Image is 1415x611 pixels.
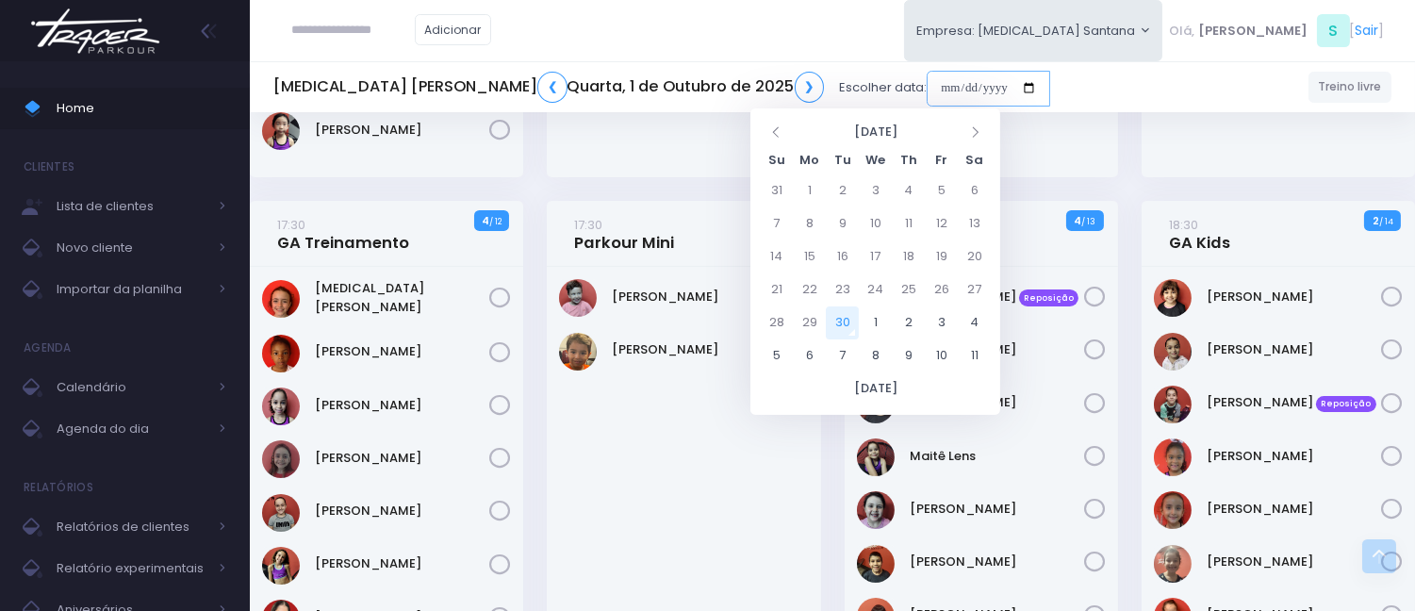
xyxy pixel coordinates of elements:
[1154,545,1192,583] img: Laura Alycia Ventura de Souza
[57,96,226,121] span: Home
[613,340,787,359] a: [PERSON_NAME]
[760,306,793,339] td: 28
[57,375,207,400] span: Calendário
[1379,216,1393,227] small: / 14
[760,174,793,207] td: 31
[859,306,892,339] td: 1
[925,146,958,174] th: Fr
[910,553,1084,571] a: [PERSON_NAME]
[1207,500,1381,519] a: [PERSON_NAME]
[415,14,492,45] a: Adicionar
[315,554,489,573] a: [PERSON_NAME]
[826,240,859,273] td: 16
[793,118,958,146] th: [DATE]
[315,121,489,140] a: [PERSON_NAME]
[262,112,300,150] img: Serena Tseng
[795,72,825,103] a: ❯
[1207,340,1381,359] a: [PERSON_NAME]
[57,556,207,581] span: Relatório experimentais
[793,273,826,306] td: 22
[925,339,958,372] td: 10
[537,72,568,103] a: ❮
[1019,289,1079,306] span: Reposição
[925,240,958,273] td: 19
[793,146,826,174] th: Mo
[1154,333,1192,371] img: Carolina Lima Trindade
[277,216,305,234] small: 17:30
[273,72,824,103] h5: [MEDICAL_DATA] [PERSON_NAME] Quarta, 1 de Outubro de 2025
[760,372,991,405] th: [DATE]
[1207,393,1381,412] a: [PERSON_NAME] Reposição
[1308,72,1392,103] a: Treino livre
[910,500,1084,519] a: [PERSON_NAME]
[57,417,207,441] span: Agenda do dia
[1154,279,1192,317] img: Ana Maya Sanches Fernandes
[1169,215,1230,253] a: 18:30GA Kids
[1154,491,1192,529] img: Lara Araújo
[1170,22,1195,41] span: Olá,
[262,335,300,372] img: Laura Varjão
[315,342,489,361] a: [PERSON_NAME]
[1207,288,1381,306] a: [PERSON_NAME]
[482,213,489,228] strong: 4
[262,388,300,425] img: Luiza Lima Marinelli
[826,273,859,306] td: 23
[262,494,300,532] img: Maite Magri Loureiro
[57,515,207,539] span: Relatórios de clientes
[57,236,207,260] span: Novo cliente
[958,207,991,240] td: 13
[1207,553,1381,571] a: [PERSON_NAME]
[315,279,489,316] a: [MEDICAL_DATA][PERSON_NAME]
[760,207,793,240] td: 7
[925,306,958,339] td: 3
[859,174,892,207] td: 3
[262,547,300,585] img: Manuela Ary Madruga
[57,194,207,219] span: Lista de clientes
[857,438,895,476] img: Maitê Lens
[826,146,859,174] th: Tu
[1198,22,1308,41] span: [PERSON_NAME]
[760,339,793,372] td: 5
[760,240,793,273] td: 14
[1154,386,1192,423] img: Gabriela Gyurkovits
[958,240,991,273] td: 20
[1154,438,1192,476] img: Giovanna Melo
[575,216,603,234] small: 17:30
[559,333,597,371] img: Theodoro Tarcitano
[24,469,93,506] h4: Relatórios
[826,207,859,240] td: 9
[489,216,502,227] small: / 12
[793,207,826,240] td: 8
[892,240,925,273] td: 18
[958,174,991,207] td: 6
[826,306,859,339] td: 30
[315,449,489,468] a: [PERSON_NAME]
[1316,396,1376,413] span: Reposição
[613,288,787,306] a: [PERSON_NAME]
[925,273,958,306] td: 26
[1373,213,1379,228] strong: 2
[1162,9,1391,52] div: [ ]
[859,240,892,273] td: 17
[760,146,793,174] th: Su
[793,174,826,207] td: 1
[859,146,892,174] th: We
[857,491,895,529] img: Manuela Soggio
[575,215,675,253] a: 17:30Parkour Mini
[559,279,597,317] img: Dante Custodio Vizzotto
[1081,216,1095,227] small: / 13
[925,174,958,207] td: 5
[24,329,72,367] h4: Agenda
[892,207,925,240] td: 11
[925,207,958,240] td: 12
[826,339,859,372] td: 7
[892,174,925,207] td: 4
[859,339,892,372] td: 8
[1356,21,1379,41] a: Sair
[892,339,925,372] td: 9
[1207,447,1381,466] a: [PERSON_NAME]
[262,440,300,478] img: Lívia Denz Machado Borges
[793,339,826,372] td: 6
[859,273,892,306] td: 24
[277,215,409,253] a: 17:30GA Treinamento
